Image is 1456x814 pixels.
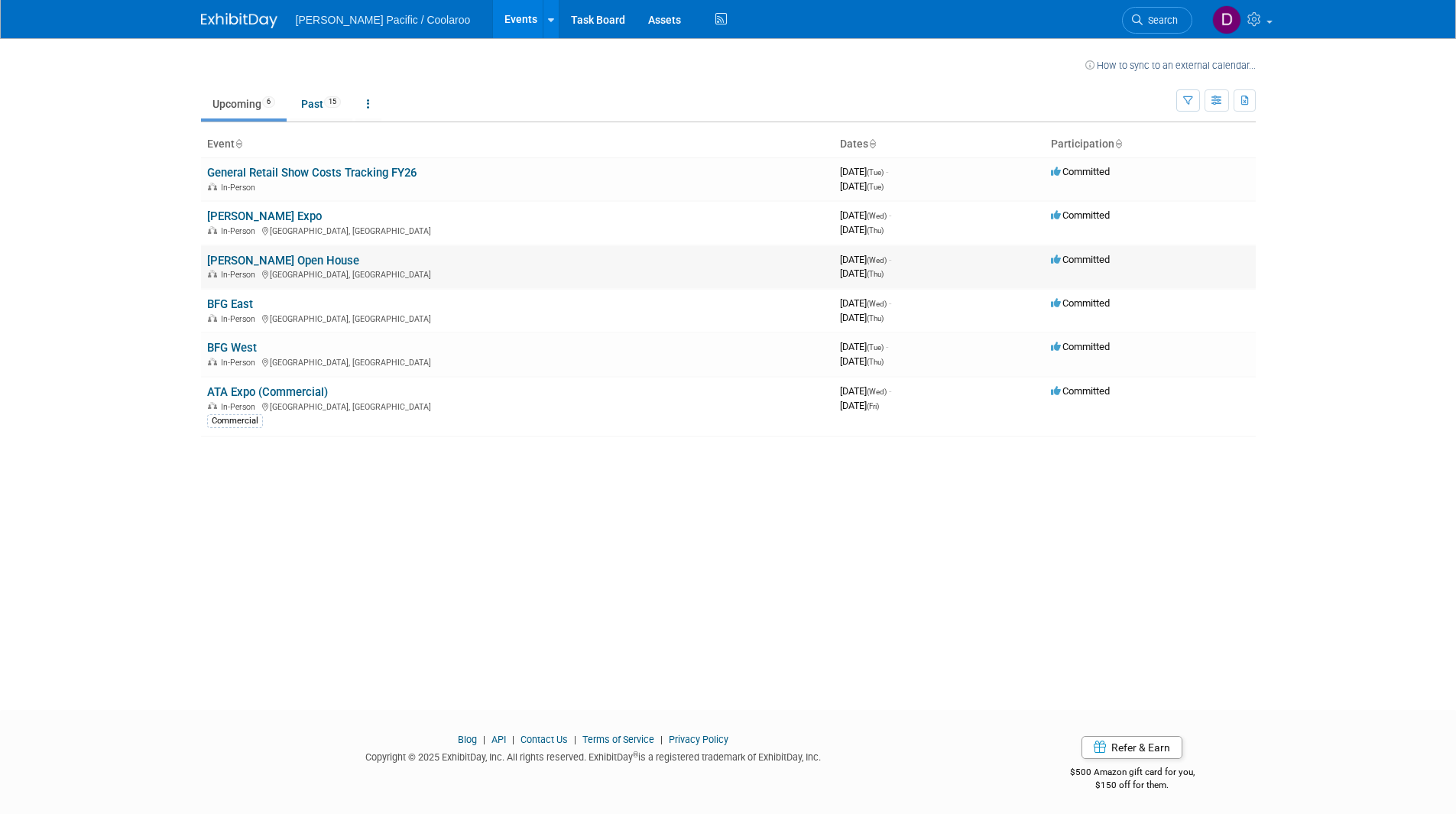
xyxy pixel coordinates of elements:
[867,388,887,396] span: (Wed)
[221,226,260,236] span: In-Person
[235,138,242,150] a: Sort by Event Name
[201,747,987,764] div: Copyright © 2025 ExhibitDay, Inc. All rights reserved. ExhibitDay is a registered trademark of Ex...
[208,358,217,365] img: In-Person Event
[221,270,260,280] span: In-Person
[1009,756,1256,791] div: $500 Amazon gift card for you,
[324,96,341,108] span: 15
[208,402,217,410] img: In-Person Event
[1143,15,1178,26] span: Search
[1051,166,1110,177] span: Committed
[207,385,328,399] a: ATA Expo (Commercial)
[290,89,352,118] a: Past15
[867,183,884,191] span: (Tue)
[840,209,891,221] span: [DATE]
[867,256,887,264] span: (Wed)
[657,734,666,745] span: |
[207,297,253,311] a: BFG East
[221,314,260,324] span: In-Person
[207,341,257,355] a: BFG West
[889,385,891,397] span: -
[207,224,828,236] div: [GEOGRAPHIC_DATA], [GEOGRAPHIC_DATA]
[207,414,263,428] div: Commercial
[207,166,417,180] a: General Retail Show Costs Tracking FY26
[207,355,828,368] div: [GEOGRAPHIC_DATA], [GEOGRAPHIC_DATA]
[201,89,287,118] a: Upcoming6
[201,13,277,28] img: ExhibitDay
[570,734,580,745] span: |
[868,138,876,150] a: Sort by Start Date
[867,168,884,177] span: (Tue)
[479,734,489,745] span: |
[221,183,260,193] span: In-Person
[201,131,834,157] th: Event
[867,300,887,308] span: (Wed)
[867,270,884,278] span: (Thu)
[840,297,891,309] span: [DATE]
[207,209,322,223] a: [PERSON_NAME] Expo
[867,212,887,220] span: (Wed)
[867,226,884,235] span: (Thu)
[867,402,879,410] span: (Fri)
[867,358,884,366] span: (Thu)
[886,166,888,177] span: -
[582,734,654,745] a: Terms of Service
[633,751,638,759] sup: ®
[208,314,217,322] img: In-Person Event
[1085,60,1256,71] a: How to sync to an external calendar...
[840,341,888,352] span: [DATE]
[208,183,217,190] img: In-Person Event
[1009,779,1256,792] div: $150 off for them.
[886,341,888,352] span: -
[458,734,477,745] a: Blog
[1212,5,1241,34] img: Derek Johnson
[221,402,260,412] span: In-Person
[840,355,884,367] span: [DATE]
[867,314,884,323] span: (Thu)
[889,297,891,309] span: -
[1051,209,1110,221] span: Committed
[840,254,891,265] span: [DATE]
[1051,254,1110,265] span: Committed
[208,270,217,277] img: In-Person Event
[520,734,568,745] a: Contact Us
[207,400,828,412] div: [GEOGRAPHIC_DATA], [GEOGRAPHIC_DATA]
[840,268,884,279] span: [DATE]
[1051,385,1110,397] span: Committed
[1122,7,1192,34] a: Search
[1045,131,1256,157] th: Participation
[262,96,275,108] span: 6
[834,131,1045,157] th: Dates
[840,166,888,177] span: [DATE]
[207,268,828,280] div: [GEOGRAPHIC_DATA], [GEOGRAPHIC_DATA]
[1114,138,1122,150] a: Sort by Participation Type
[889,254,891,265] span: -
[491,734,506,745] a: API
[840,385,891,397] span: [DATE]
[840,180,884,192] span: [DATE]
[840,400,879,411] span: [DATE]
[669,734,728,745] a: Privacy Policy
[221,358,260,368] span: In-Person
[840,224,884,235] span: [DATE]
[296,14,471,26] span: [PERSON_NAME] Pacific / Coolaroo
[207,312,828,324] div: [GEOGRAPHIC_DATA], [GEOGRAPHIC_DATA]
[208,226,217,234] img: In-Person Event
[1051,341,1110,352] span: Committed
[867,343,884,352] span: (Tue)
[1081,736,1182,759] a: Refer & Earn
[840,312,884,323] span: [DATE]
[1051,297,1110,309] span: Committed
[207,254,359,268] a: [PERSON_NAME] Open House
[889,209,891,221] span: -
[508,734,518,745] span: |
